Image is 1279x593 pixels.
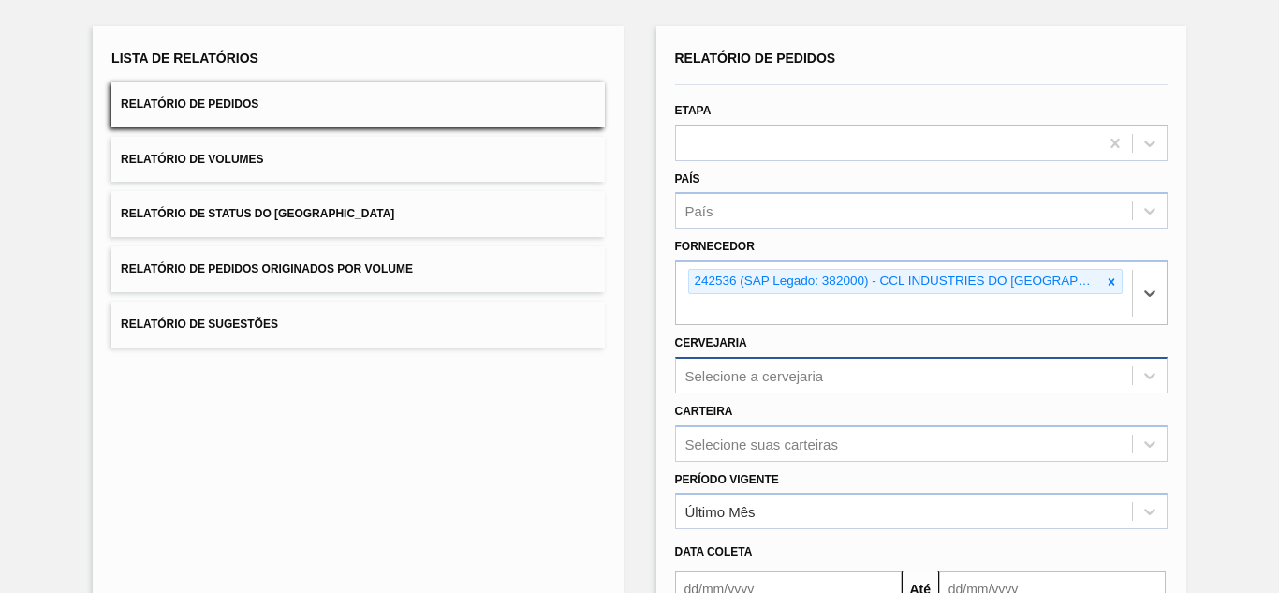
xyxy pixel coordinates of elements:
[675,104,712,117] label: Etapa
[675,545,753,558] span: Data coleta
[121,207,394,220] span: Relatório de Status do [GEOGRAPHIC_DATA]
[685,436,838,452] div: Selecione suas carteiras
[121,262,413,275] span: Relatório de Pedidos Originados por Volume
[675,473,779,486] label: Período Vigente
[675,405,733,418] label: Carteira
[689,270,1101,293] div: 242536 (SAP Legado: 382000) - CCL INDUSTRIES DO [GEOGRAPHIC_DATA] SA
[675,51,836,66] span: Relatório de Pedidos
[121,318,278,331] span: Relatório de Sugestões
[111,137,604,183] button: Relatório de Volumes
[111,191,604,237] button: Relatório de Status do [GEOGRAPHIC_DATA]
[111,302,604,348] button: Relatório de Sugestões
[685,367,824,383] div: Selecione a cervejaria
[121,153,263,166] span: Relatório de Volumes
[685,504,756,520] div: Último Mês
[675,172,700,185] label: País
[675,240,755,253] label: Fornecedor
[111,51,258,66] span: Lista de Relatórios
[685,203,713,219] div: País
[675,336,747,349] label: Cervejaria
[111,246,604,292] button: Relatório de Pedidos Originados por Volume
[121,97,258,111] span: Relatório de Pedidos
[111,82,604,127] button: Relatório de Pedidos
